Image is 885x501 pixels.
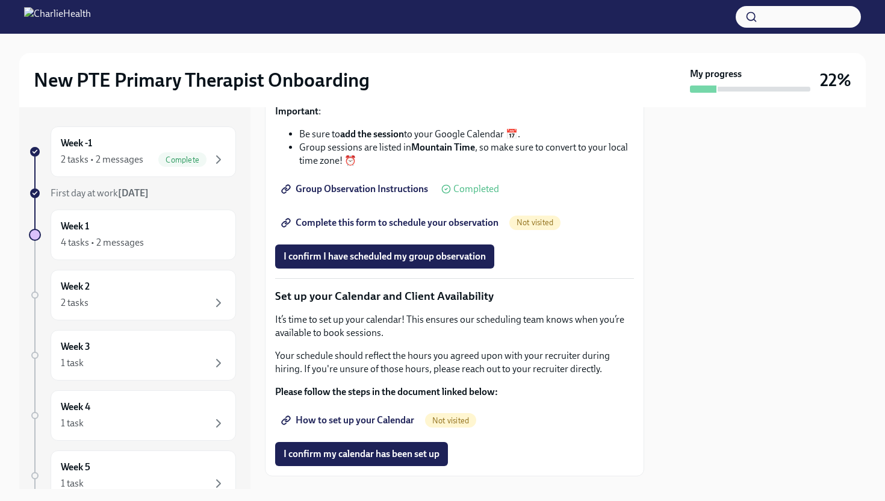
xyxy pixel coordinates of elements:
[425,416,476,425] span: Not visited
[61,477,84,490] div: 1 task
[61,236,144,249] div: 4 tasks • 2 messages
[61,280,90,293] h6: Week 2
[275,177,436,201] a: Group Observation Instructions
[29,450,236,501] a: Week 51 task
[275,105,318,117] strong: Important
[61,220,89,233] h6: Week 1
[29,330,236,381] a: Week 31 task
[61,461,90,474] h6: Week 5
[275,244,494,269] button: I confirm I have scheduled my group observation
[29,187,236,200] a: First day at work[DATE]
[61,137,92,150] h6: Week -1
[299,141,634,167] li: Group sessions are listed in , so make sure to convert to your local time zone! ⏰
[158,155,206,164] span: Complete
[275,442,448,466] button: I confirm my calendar has been set up
[284,448,439,460] span: I confirm my calendar has been set up
[453,184,499,194] span: Completed
[275,408,423,432] a: How to set up your Calendar
[275,386,498,397] strong: Please follow the steps in the document linked below:
[24,7,91,26] img: CharlieHealth
[284,250,486,263] span: I confirm I have scheduled my group observation
[275,313,634,340] p: It’s time to set up your calendar! This ensures our scheduling team knows when you’re available t...
[275,105,634,118] p: :
[29,270,236,320] a: Week 22 tasks
[275,288,634,304] p: Set up your Calendar and Client Availability
[284,414,414,426] span: How to set up your Calendar
[299,128,634,141] li: Be sure to to your Google Calendar 📅.
[61,296,88,310] div: 2 tasks
[61,400,90,414] h6: Week 4
[51,187,149,199] span: First day at work
[61,153,143,166] div: 2 tasks • 2 messages
[340,128,404,140] strong: add the session
[509,218,560,227] span: Not visited
[275,349,634,376] p: Your schedule should reflect the hours you agreed upon with your recruiter during hiring. If you'...
[820,69,851,91] h3: 22%
[34,68,370,92] h2: New PTE Primary Therapist Onboarding
[275,211,507,235] a: Complete this form to schedule your observation
[29,210,236,260] a: Week 14 tasks • 2 messages
[690,67,742,81] strong: My progress
[29,390,236,441] a: Week 41 task
[61,356,84,370] div: 1 task
[61,417,84,430] div: 1 task
[118,187,149,199] strong: [DATE]
[29,126,236,177] a: Week -12 tasks • 2 messagesComplete
[61,340,90,353] h6: Week 3
[284,183,428,195] span: Group Observation Instructions
[411,142,475,153] strong: Mountain Time
[284,217,498,229] span: Complete this form to schedule your observation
